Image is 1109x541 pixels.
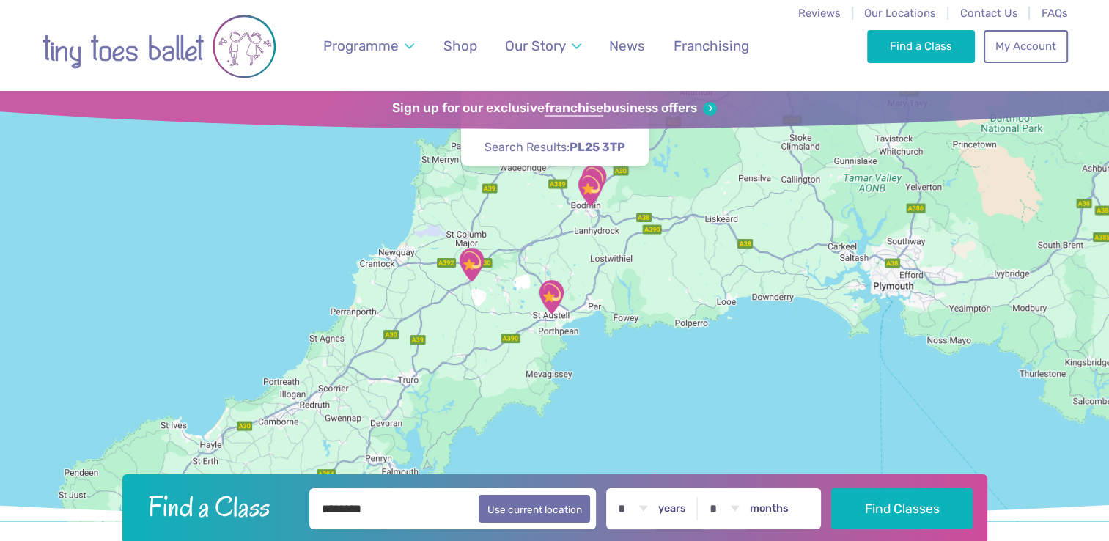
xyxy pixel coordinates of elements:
[674,37,749,54] span: Franchising
[566,165,614,213] div: The SPACE
[666,29,756,63] a: Franchising
[527,273,575,321] div: St Austell Leisure Centre
[1042,7,1068,20] a: FAQs
[505,37,566,54] span: Our Story
[392,100,717,117] a: Sign up for our exclusivefranchisebusiness offers
[42,10,276,84] img: tiny toes ballet
[798,7,841,20] a: Reviews
[436,29,484,63] a: Shop
[323,37,399,54] span: Programme
[498,29,588,63] a: Our Story
[959,7,1017,20] a: Contact Us
[545,100,603,117] strong: franchise
[831,488,973,529] button: Find Classes
[750,502,789,515] label: months
[136,488,299,525] h2: Find a Class
[479,495,591,523] button: Use current location
[864,7,936,20] a: Our Locations
[570,157,618,205] div: One For All, Lanivet Parish Community …
[443,37,477,54] span: Shop
[984,30,1067,62] a: My Account
[447,240,495,289] div: Fraddon Village Hall
[867,30,975,62] a: Find a Class
[316,29,421,63] a: Programme
[570,140,625,154] strong: PL25 3TP
[609,37,645,54] span: News
[658,502,686,515] label: years
[603,29,652,63] a: News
